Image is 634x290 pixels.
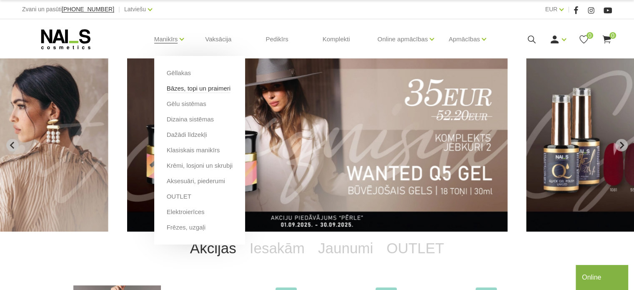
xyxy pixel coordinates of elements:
[316,19,357,59] a: Komplekti
[579,34,589,45] a: 0
[167,223,205,232] a: Frēzes, uzgaļi
[311,232,380,265] a: Jaunumi
[22,4,114,15] div: Zvani un pasūti
[167,177,225,186] a: Aksesuāri, piederumi
[259,19,295,59] a: Pedikīrs
[601,34,612,45] a: 0
[167,115,214,124] a: Dizaina sistēmas
[449,23,480,56] a: Apmācības
[62,6,114,13] a: [PHONE_NUMBER]
[609,32,616,39] span: 0
[167,146,220,155] a: Klasiskais manikīrs
[615,139,628,151] button: Next slide
[118,4,120,15] span: |
[167,130,207,139] a: Dažādi līdzekļi
[243,232,311,265] a: Iesakām
[6,139,19,151] button: Previous slide
[568,4,569,15] span: |
[167,161,233,170] a: Krēmi, losjoni un skrubji
[586,32,593,39] span: 0
[167,68,191,78] a: Gēllakas
[167,192,191,201] a: OUTLET
[124,4,146,14] a: Latviešu
[576,263,630,290] iframe: chat widget
[167,84,231,93] a: Bāzes, topi un praimeri
[183,232,243,265] a: Akcijas
[198,19,238,59] a: Vaksācija
[377,23,428,56] a: Online apmācības
[167,99,206,108] a: Gēlu sistēmas
[154,23,178,56] a: Manikīrs
[127,58,508,232] li: 4 of 13
[545,4,558,14] a: EUR
[167,207,205,217] a: Elektroierīces
[380,232,451,265] a: OUTLET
